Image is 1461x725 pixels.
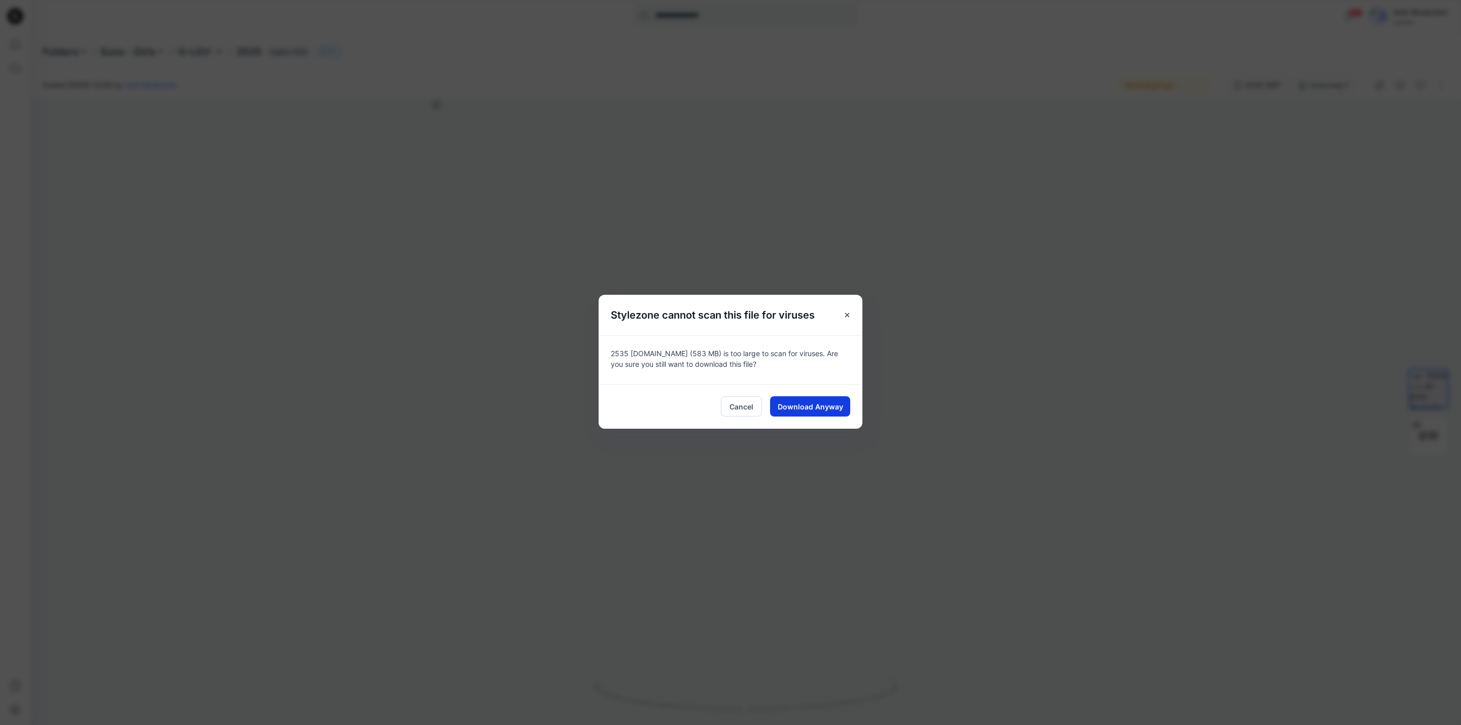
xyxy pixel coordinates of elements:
button: Close [838,306,856,324]
span: Download Anyway [778,401,843,412]
button: Download Anyway [770,396,850,417]
button: Cancel [721,396,762,417]
span: Cancel [729,401,753,412]
h5: Stylezone cannot scan this file for viruses [599,295,827,335]
div: 2535 [DOMAIN_NAME] (583 MB) is too large to scan for viruses. Are you sure you still want to down... [599,335,862,384]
